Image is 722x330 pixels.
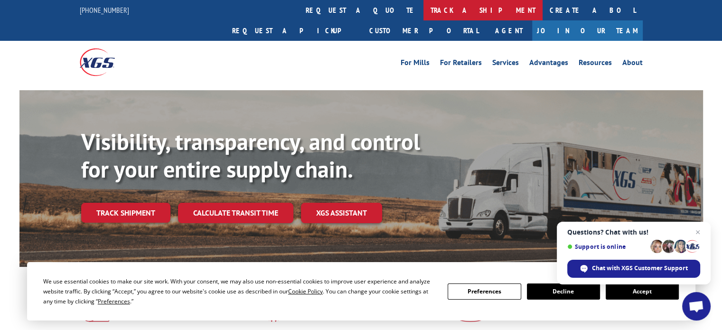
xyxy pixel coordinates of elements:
span: Support is online [567,243,647,250]
span: Questions? Chat with us! [567,228,700,236]
a: Calculate transit time [178,203,293,223]
b: Visibility, transparency, and control for your entire supply chain. [81,127,420,184]
a: For Mills [401,59,430,69]
span: Chat with XGS Customer Support [592,264,688,273]
a: Agent [486,20,532,41]
a: Resources [579,59,612,69]
a: Services [492,59,519,69]
span: Cookie Policy [288,287,323,295]
div: We use essential cookies to make our site work. With your consent, we may also use non-essential ... [43,276,436,306]
a: Track shipment [81,203,170,223]
a: Advantages [529,59,568,69]
button: Accept [606,283,679,300]
span: Chat with XGS Customer Support [567,260,700,278]
a: For Retailers [440,59,482,69]
div: Cookie Consent Prompt [27,262,695,321]
a: XGS ASSISTANT [301,203,382,223]
button: Decline [527,283,600,300]
button: Preferences [448,283,521,300]
a: Join Our Team [532,20,643,41]
a: About [622,59,643,69]
a: Request a pickup [225,20,362,41]
a: Customer Portal [362,20,486,41]
a: Open chat [682,292,711,321]
a: [PHONE_NUMBER] [80,5,129,15]
span: Preferences [98,297,130,305]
